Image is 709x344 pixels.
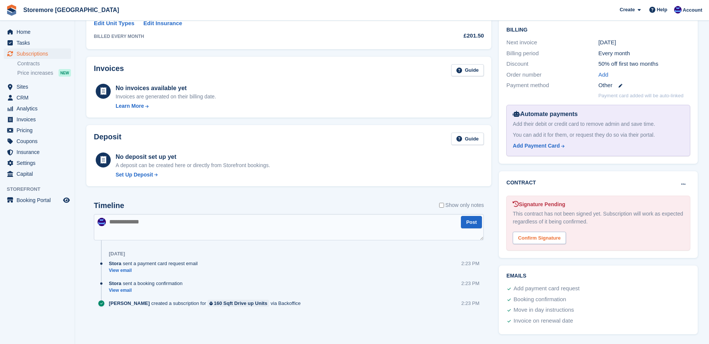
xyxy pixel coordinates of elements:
[109,287,186,294] a: View email
[506,273,690,279] h2: Emails
[116,93,216,101] div: Invoices are generated on their billing date.
[513,210,684,226] div: This contract has not been signed yet. Subscription will work as expected regardless of it being ...
[513,295,566,304] div: Booking confirmation
[4,114,71,125] a: menu
[17,92,62,103] span: CRM
[17,125,62,136] span: Pricing
[4,158,71,168] a: menu
[143,19,182,28] a: Edit Insurance
[683,6,702,14] span: Account
[109,300,304,307] div: created a subscription for via Backoffice
[657,6,667,14] span: Help
[17,27,62,37] span: Home
[4,92,71,103] a: menu
[116,102,144,110] div: Learn More
[506,49,598,58] div: Billing period
[451,64,484,77] a: Guide
[4,48,71,59] a: menu
[461,216,482,228] button: Post
[4,27,71,37] a: menu
[94,19,134,28] a: Edit Unit Types
[94,201,124,210] h2: Timeline
[109,251,125,257] div: [DATE]
[451,133,484,145] a: Guide
[598,71,608,79] a: Add
[20,4,122,16] a: Storemore [GEOGRAPHIC_DATA]
[109,260,202,267] div: sent a payment card request email
[598,60,690,68] div: 50% off first two months
[598,49,690,58] div: Every month
[598,38,690,47] div: [DATE]
[513,306,574,315] div: Move in day instructions
[109,300,150,307] span: [PERSON_NAME]
[506,81,598,90] div: Payment method
[4,195,71,205] a: menu
[4,147,71,157] a: menu
[506,71,598,79] div: Order number
[59,69,71,77] div: NEW
[94,133,121,145] h2: Deposit
[94,64,124,77] h2: Invoices
[513,131,684,139] div: You can add it for them, or request they do so via their portal.
[4,81,71,92] a: menu
[62,196,71,205] a: Preview store
[513,142,681,150] a: Add Payment Card
[116,102,216,110] a: Learn More
[674,6,682,14] img: Angela
[513,232,566,244] div: Confirm Signature
[513,110,684,119] div: Automate payments
[439,201,444,209] input: Show only notes
[17,69,53,77] span: Price increases
[214,300,267,307] div: 160 Sqft Drive up Units
[506,60,598,68] div: Discount
[109,280,186,287] div: sent a booking confirmation
[506,38,598,47] div: Next invoice
[411,32,484,40] div: £201.50
[620,6,635,14] span: Create
[506,179,536,187] h2: Contract
[116,84,216,93] div: No invoices available yet
[461,280,479,287] div: 2:23 PM
[598,81,690,90] div: Other
[4,136,71,146] a: menu
[116,171,153,179] div: Set Up Deposit
[4,103,71,114] a: menu
[7,186,75,193] span: Storefront
[17,136,62,146] span: Coupons
[94,33,411,40] div: BILLED EVERY MONTH
[513,201,684,208] div: Signature Pending
[17,103,62,114] span: Analytics
[17,158,62,168] span: Settings
[4,38,71,48] a: menu
[17,169,62,179] span: Capital
[17,69,71,77] a: Price increases NEW
[513,230,566,236] a: Confirm Signature
[109,267,202,274] a: View email
[98,218,106,226] img: Angela
[116,161,270,169] p: A deposit can be created here or directly from Storefront bookings.
[17,114,62,125] span: Invoices
[461,300,479,307] div: 2:23 PM
[513,317,573,326] div: Invoice on renewal date
[109,280,121,287] span: Stora
[4,125,71,136] a: menu
[513,120,684,128] div: Add their debit or credit card to remove admin and save time.
[17,60,71,67] a: Contracts
[17,81,62,92] span: Sites
[439,201,484,209] label: Show only notes
[116,152,270,161] div: No deposit set up yet
[506,26,690,33] h2: Billing
[17,195,62,205] span: Booking Portal
[116,171,270,179] a: Set Up Deposit
[513,142,560,150] div: Add Payment Card
[461,260,479,267] div: 2:23 PM
[4,169,71,179] a: menu
[17,48,62,59] span: Subscriptions
[17,38,62,48] span: Tasks
[109,260,121,267] span: Stora
[17,147,62,157] span: Insurance
[513,284,580,293] div: Add payment card request
[6,5,17,16] img: stora-icon-8386f47178a22dfd0bd8f6a31ec36ba5ce8667c1dd55bd0f319d3a0aa187defe.svg
[598,92,683,100] p: Payment card added will be auto-linked
[208,300,269,307] a: 160 Sqft Drive up Units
